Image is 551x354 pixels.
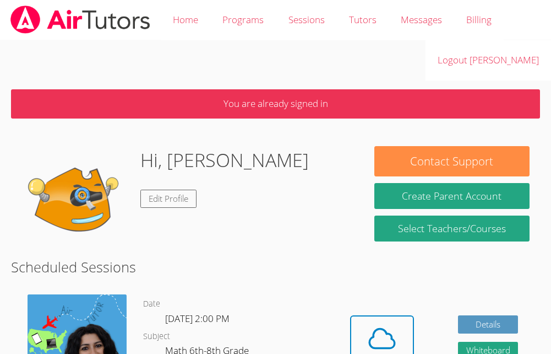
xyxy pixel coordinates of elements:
[401,13,442,26] span: Messages
[9,6,151,34] img: airtutors_banner-c4298cdbf04f3fff15de1276eac7730deb9818008684d7c2e4769d2f7ddbe033.png
[374,146,530,176] button: Contact Support
[165,312,230,325] span: [DATE] 2:00 PM
[143,330,170,344] dt: Subject
[458,315,519,334] a: Details
[140,146,309,174] h1: Hi, [PERSON_NAME]
[11,256,540,277] h2: Scheduled Sessions
[140,190,197,208] a: Edit Profile
[143,297,160,311] dt: Date
[374,216,530,242] a: Select Teachers/Courses
[425,40,551,81] a: Logout [PERSON_NAME]
[21,146,132,256] img: default.png
[374,183,530,209] button: Create Parent Account
[11,89,540,119] p: You are already signed in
